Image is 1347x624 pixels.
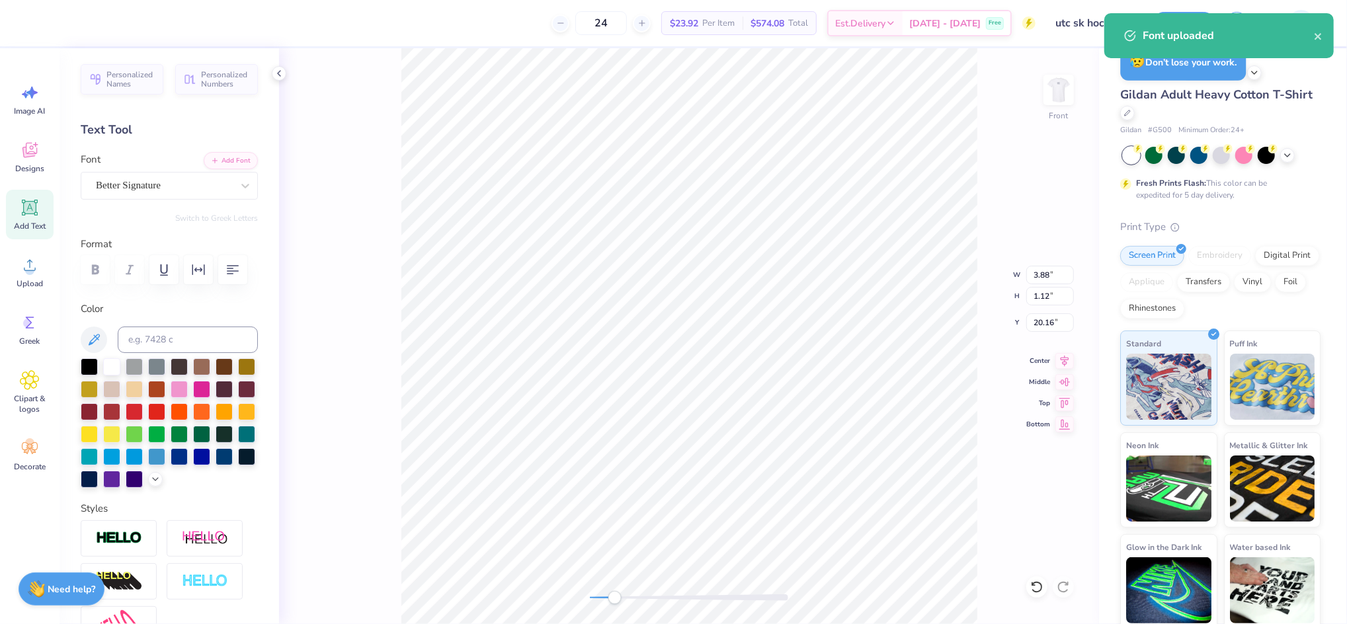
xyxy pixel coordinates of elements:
[1143,28,1314,44] div: Font uploaded
[1126,540,1202,554] span: Glow in the Dark Ink
[15,106,46,116] span: Image AI
[1230,438,1308,452] span: Metallic & Glitter Ink
[1178,125,1245,136] span: Minimum Order: 24 +
[575,11,627,35] input: – –
[204,152,258,169] button: Add Font
[1188,246,1251,266] div: Embroidery
[1120,246,1184,266] div: Screen Print
[81,501,108,516] label: Styles
[835,17,885,30] span: Est. Delivery
[81,64,163,95] button: Personalized Names
[1120,272,1173,292] div: Applique
[1314,28,1323,44] button: close
[15,163,44,174] span: Designs
[81,152,101,167] label: Font
[1234,272,1271,292] div: Vinyl
[788,17,808,30] span: Total
[1230,354,1315,420] img: Puff Ink
[175,64,258,95] button: Personalized Numbers
[1148,125,1172,136] span: # G500
[1136,177,1299,201] div: This color can be expedited for 5 day delivery.
[1045,10,1143,36] input: Untitled Design
[81,121,258,139] div: Text Tool
[1126,354,1211,420] img: Standard
[1120,125,1141,136] span: Gildan
[1126,438,1159,452] span: Neon Ink
[1120,87,1313,102] span: Gildan Adult Heavy Cotton T-Shirt
[1288,10,1315,36] img: Darlene Padilla
[1026,356,1050,366] span: Center
[14,461,46,472] span: Decorate
[81,301,258,317] label: Color
[1126,455,1211,522] img: Neon Ink
[118,327,258,353] input: e.g. 7428 c
[1177,272,1230,292] div: Transfers
[182,574,228,589] img: Negative Space
[1126,336,1161,350] span: Standard
[106,70,155,89] span: Personalized Names
[989,19,1001,28] span: Free
[1120,299,1184,319] div: Rhinestones
[1120,219,1321,235] div: Print Type
[1230,455,1315,522] img: Metallic & Glitter Ink
[1126,557,1211,623] img: Glow in the Dark Ink
[20,336,40,346] span: Greek
[1230,336,1258,350] span: Puff Ink
[670,17,698,30] span: $23.92
[608,591,622,604] div: Accessibility label
[17,278,43,289] span: Upload
[8,393,52,414] span: Clipart & logos
[96,531,142,546] img: Stroke
[1045,77,1072,103] img: Front
[702,17,735,30] span: Per Item
[1230,540,1291,554] span: Water based Ink
[1275,272,1306,292] div: Foil
[1265,10,1321,36] a: DP
[182,530,228,547] img: Shadow
[1026,377,1050,387] span: Middle
[909,17,981,30] span: [DATE] - [DATE]
[175,213,258,223] button: Switch to Greek Letters
[1255,246,1319,266] div: Digital Print
[1026,419,1050,430] span: Bottom
[201,70,250,89] span: Personalized Numbers
[81,237,258,252] label: Format
[14,221,46,231] span: Add Text
[1026,398,1050,409] span: Top
[1230,557,1315,623] img: Water based Ink
[96,571,142,592] img: 3D Illusion
[1121,43,1246,81] div: Don’t lose your work.
[1049,110,1069,122] div: Front
[1136,178,1206,188] strong: Fresh Prints Flash:
[751,17,784,30] span: $574.08
[48,583,96,596] strong: Need help?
